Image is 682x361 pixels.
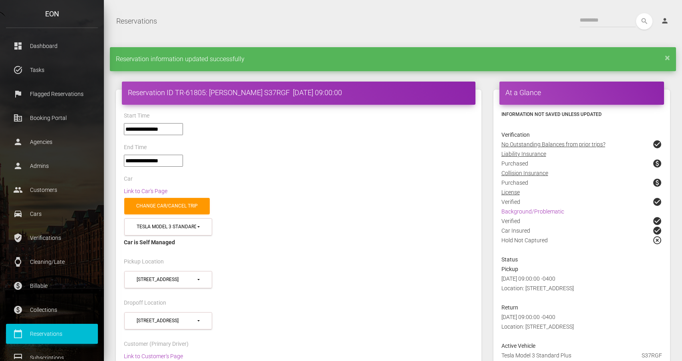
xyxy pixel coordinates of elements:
[124,340,189,348] label: Customer (Primary Driver)
[652,178,662,187] span: paid
[652,159,662,168] span: paid
[12,112,92,124] p: Booking Portal
[12,88,92,100] p: Flagged Reservations
[124,258,164,266] label: Pickup Location
[12,64,92,76] p: Tasks
[6,36,98,56] a: dashboard Dashboard
[501,275,574,291] span: [DATE] 09:00:00 -0400 Location: [STREET_ADDRESS]
[501,256,518,263] strong: Status
[124,188,167,194] a: Link to Car's Page
[6,60,98,80] a: task_alt Tasks
[501,304,518,311] strong: Return
[495,351,668,360] div: Tesla Model 3 Standard Plus
[12,184,92,196] p: Customers
[501,343,535,349] strong: Active Vehicle
[501,132,530,138] strong: Verification
[12,232,92,244] p: Verifications
[501,189,520,195] u: License
[642,351,662,360] span: S37RGF
[495,159,668,168] div: Purchased
[124,198,210,214] a: Change car/cancel trip
[12,256,92,268] p: Cleaning/Late
[6,204,98,224] a: drive_eta Cars
[636,13,652,30] button: search
[137,276,196,283] div: [STREET_ADDRESS]
[6,108,98,128] a: corporate_fare Booking Portal
[12,160,92,172] p: Admins
[12,136,92,148] p: Agencies
[495,178,668,187] div: Purchased
[124,299,166,307] label: Dropoff Location
[12,208,92,220] p: Cars
[6,180,98,200] a: people Customers
[128,88,469,98] h4: Reservation ID TR-61805: [PERSON_NAME] S37RGF [DATE] 09:00:00
[495,226,668,235] div: Car Insured
[501,151,546,157] u: Liability Insurance
[124,112,149,120] label: Start Time
[6,252,98,272] a: watch Cleaning/Late
[495,216,668,226] div: Verified
[12,40,92,52] p: Dashboard
[12,280,92,292] p: Billable
[12,304,92,316] p: Collections
[124,353,183,359] a: Link to Customer's Page
[652,226,662,235] span: check_circle
[501,314,574,330] span: [DATE] 09:00:00 -0400 Location: [STREET_ADDRESS]
[501,111,662,118] h6: Information not saved unless updated
[652,216,662,226] span: check_circle
[137,223,196,230] div: Tesla Model 3 Standard Plus (S37RGF in 08701)
[665,55,670,60] a: ×
[6,156,98,176] a: person Admins
[6,84,98,104] a: flag Flagged Reservations
[116,11,157,31] a: Reservations
[124,175,133,183] label: Car
[655,13,676,29] a: person
[505,88,658,98] h4: At a Glance
[137,317,196,324] div: [STREET_ADDRESS]
[501,266,518,272] strong: Pickup
[495,197,668,207] div: Verified
[6,276,98,296] a: paid Billable
[501,141,605,148] u: No Outstanding Balances from prior trips?
[652,140,662,149] span: check_circle
[501,170,548,176] u: Collision Insurance
[6,300,98,320] a: paid Collections
[6,324,98,344] a: calendar_today Reservations
[124,271,212,288] button: 239 Autumn Road (08701)
[652,197,662,207] span: check_circle
[124,144,147,152] label: End Time
[661,17,669,25] i: person
[652,235,662,245] span: highlight_off
[124,237,473,247] div: Car is Self Managed
[124,218,212,235] button: Tesla Model 3 Standard Plus (S37RGF in 08701)
[495,235,668,255] div: Hold Not Captured
[124,312,212,329] button: 239 Autumn Road (08701)
[110,47,676,71] div: Reservation information updated successfully
[6,228,98,248] a: verified_user Verifications
[12,328,92,340] p: Reservations
[501,208,564,215] a: Background/Problematic
[6,132,98,152] a: person Agencies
